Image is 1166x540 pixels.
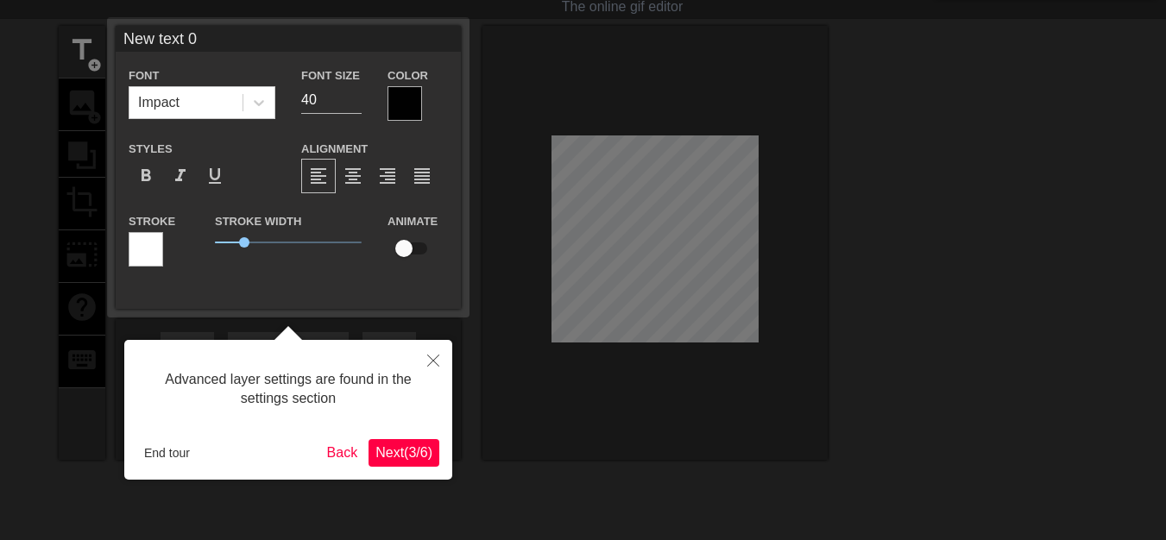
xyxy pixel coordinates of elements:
[320,439,365,467] button: Back
[137,353,439,426] div: Advanced layer settings are found in the settings section
[137,440,197,466] button: End tour
[414,340,452,380] button: Close
[375,445,432,460] span: Next ( 3 / 6 )
[369,439,439,467] button: Next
